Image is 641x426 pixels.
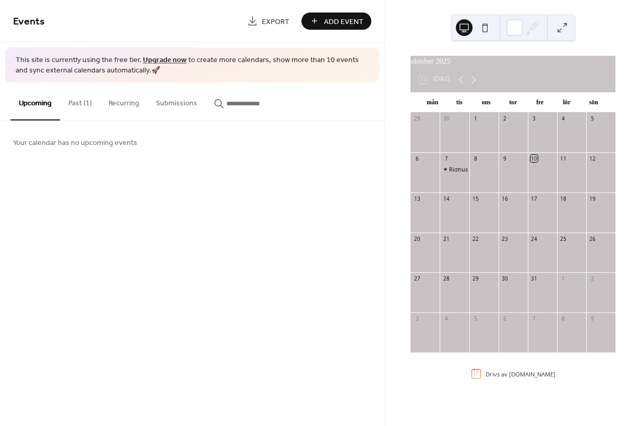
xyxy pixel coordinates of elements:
[472,235,479,242] div: 22
[449,165,517,173] div: Ridhus stängt 16.00-19.00
[530,235,538,242] div: 24
[589,115,596,123] div: 5
[443,315,450,323] div: 4
[414,235,421,242] div: 20
[560,235,567,242] div: 25
[509,370,555,378] a: [DOMAIN_NAME]
[239,13,297,30] a: Export
[446,93,473,113] div: tis
[560,195,567,202] div: 18
[530,275,538,283] div: 31
[60,82,100,119] button: Past (1)
[530,195,538,202] div: 17
[553,93,580,113] div: lör
[530,115,538,123] div: 3
[589,235,596,242] div: 26
[560,155,567,162] div: 11
[440,165,469,173] div: Ridhus stängt 16.00-19.00
[410,56,615,67] div: oktober 2025
[472,275,479,283] div: 29
[501,155,509,162] div: 9
[472,315,479,323] div: 5
[501,235,509,242] div: 23
[414,315,421,323] div: 3
[589,315,596,323] div: 9
[443,195,450,202] div: 14
[580,93,607,113] div: sön
[443,155,450,162] div: 7
[472,195,479,202] div: 15
[148,82,205,119] button: Submissions
[530,315,538,323] div: 7
[560,315,567,323] div: 8
[501,315,509,323] div: 6
[589,275,596,283] div: 2
[443,235,450,242] div: 21
[100,82,148,119] button: Recurring
[10,82,60,120] button: Upcoming
[560,275,567,283] div: 1
[486,370,555,378] div: Drivs av
[530,155,538,162] div: 10
[589,155,596,162] div: 12
[472,115,479,123] div: 1
[262,16,289,27] span: Export
[143,53,187,67] a: Upgrade now
[500,93,527,113] div: tor
[589,195,596,202] div: 19
[443,275,450,283] div: 28
[501,115,509,123] div: 2
[419,93,446,113] div: mån
[473,93,500,113] div: ons
[13,138,137,149] span: Your calendar has no upcoming events
[443,115,450,123] div: 30
[16,55,369,76] span: This site is currently using the free tier. to create more calendars, show more than 10 events an...
[324,16,364,27] span: Add Event
[13,11,45,32] span: Events
[414,115,421,123] div: 29
[472,155,479,162] div: 8
[501,275,509,283] div: 30
[560,115,567,123] div: 4
[414,195,421,202] div: 13
[526,93,553,113] div: fre
[301,13,371,30] button: Add Event
[501,195,509,202] div: 16
[414,275,421,283] div: 27
[414,155,421,162] div: 6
